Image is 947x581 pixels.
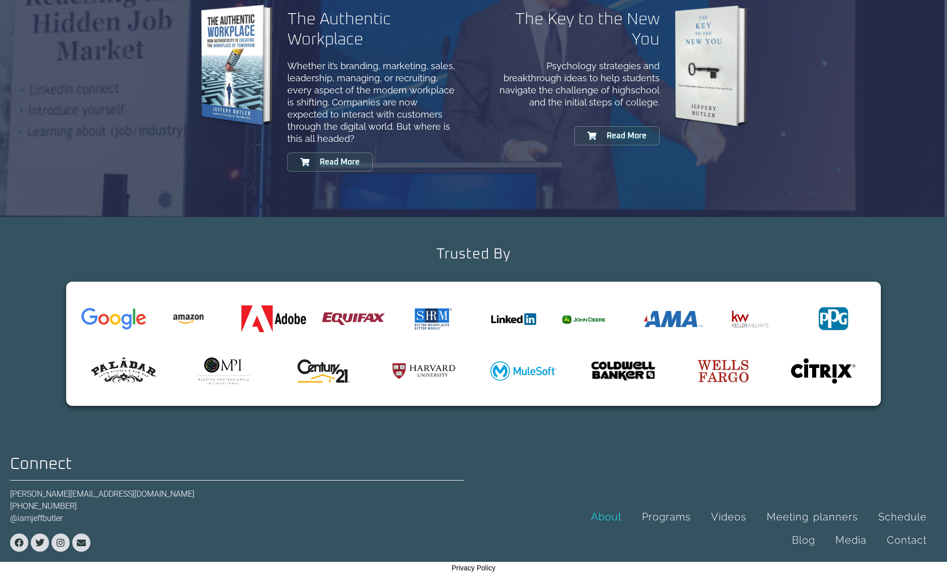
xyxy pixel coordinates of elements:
[10,489,194,499] a: [PERSON_NAME][EMAIL_ADDRESS][DOMAIN_NAME]
[701,505,757,529] a: Videos
[287,60,459,145] p: Whether it’s branding, marketing, sales, leadership, managing, or recruiting, every aspect of the...
[320,158,360,166] span: Read More
[868,505,937,529] a: Schedule
[544,505,937,552] nav: Menu
[436,247,511,261] h2: Trusted By
[757,505,868,529] a: Meeting planners
[452,564,495,572] a: Privacy Policy
[287,152,373,172] a: Read More
[607,132,646,140] span: Read More
[287,10,459,50] h2: The Authentic Workplace
[489,60,660,109] p: Psychology strategies and breakthrough ideas to help students navigate the challenge of highschoo...
[10,501,77,511] a: [PHONE_NUMBER]
[574,126,660,145] a: Read More
[825,529,877,552] a: Media
[10,513,63,523] a: @iamjeffbutler
[877,529,937,552] a: Contact
[782,529,825,552] a: Blog
[632,505,701,529] a: Programs
[489,10,660,50] h2: The Key to the New You
[581,505,632,529] a: About
[10,456,464,472] h2: Connect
